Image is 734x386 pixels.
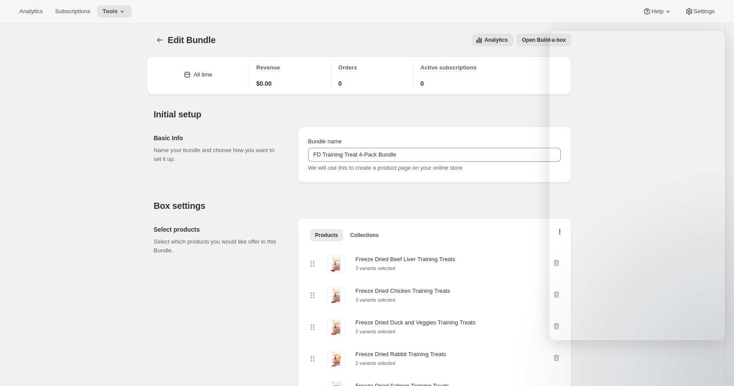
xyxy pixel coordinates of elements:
img: Freeze Dried Chicken Training Treats [327,287,345,304]
small: 2 variants selected [356,329,395,334]
span: Open Build-a-box [522,36,566,44]
small: 2 variants selected [356,361,395,366]
button: Bundles [154,34,166,46]
h2: Box settings [154,200,571,211]
span: Bundle name [308,138,342,145]
button: Help [637,5,677,18]
iframe: Intercom live chat [704,347,725,368]
span: Help [651,8,663,15]
span: We will use this to create a product page on your online store [308,164,463,171]
button: Tools [97,5,132,18]
span: Settings [694,8,715,15]
small: 3 variants selected [356,297,395,302]
span: Edit Bundle [168,35,216,45]
span: Analytics [484,36,508,44]
span: 0 [421,79,424,88]
button: Settings [679,5,720,18]
div: All time [193,70,212,79]
span: Collections [350,232,379,239]
h2: Initial setup [154,109,571,120]
h2: Basic Info [154,134,283,142]
button: Subscriptions [50,5,95,18]
span: Analytics [19,8,43,15]
span: Subscriptions [55,8,90,15]
p: Select which products you would like offer in this Bundle. [154,237,283,255]
span: 0 [338,79,342,88]
button: Analytics [14,5,48,18]
img: Freeze Dried Duck and Veggies Training Treats [327,318,345,336]
input: ie. Smoothie box [308,148,561,162]
img: Freeze Dried Rabbit Training Treats [327,350,345,368]
div: Freeze Dried Duck and Veggies Training Treats [356,318,476,327]
small: 3 variants selected [356,266,395,271]
span: Tools [102,8,118,15]
span: Orders [338,64,357,71]
iframe: Intercom live chat [549,31,725,340]
span: Revenue [256,64,280,71]
p: Name your bundle and choose how you want to set it up. [154,146,283,164]
button: View all analytics related to this specific bundles, within certain timeframes [472,34,513,46]
h2: Select products [154,225,283,234]
div: Freeze Dried Rabbit Training Treats [356,350,446,359]
div: Freeze Dried Chicken Training Treats [356,287,450,295]
img: Freeze Dried Beef Liver Training Treats [327,255,345,273]
span: Products [315,232,338,239]
span: $0.00 [256,79,272,88]
div: Freeze Dried Beef Liver Training Treats [356,255,455,264]
span: Active subscriptions [421,64,477,71]
button: View links to open the build-a-box on the online store [517,34,571,46]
